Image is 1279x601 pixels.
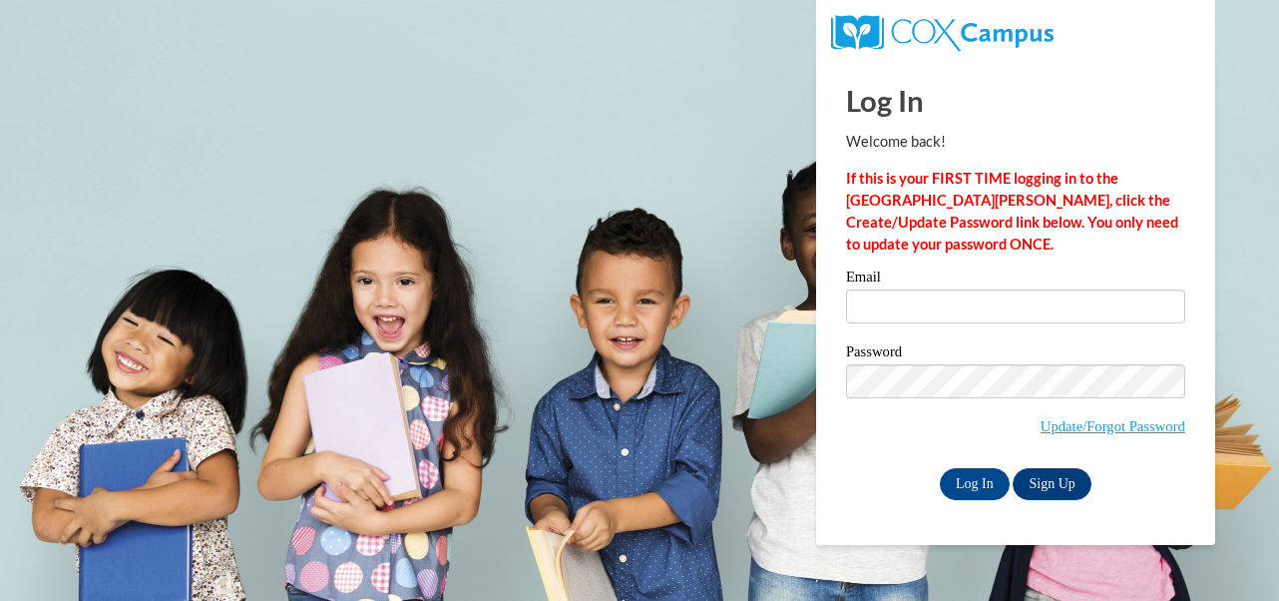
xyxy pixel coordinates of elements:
p: Welcome back! [846,131,1185,153]
a: COX Campus [831,23,1054,40]
img: COX Campus [831,15,1054,51]
input: Log In [940,468,1010,500]
strong: If this is your FIRST TIME logging in to the [GEOGRAPHIC_DATA][PERSON_NAME], click the Create/Upd... [846,170,1178,253]
a: Update/Forgot Password [1041,418,1185,434]
a: Sign Up [1013,468,1090,500]
h1: Log In [846,80,1185,121]
label: Password [846,344,1185,364]
label: Email [846,270,1185,290]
